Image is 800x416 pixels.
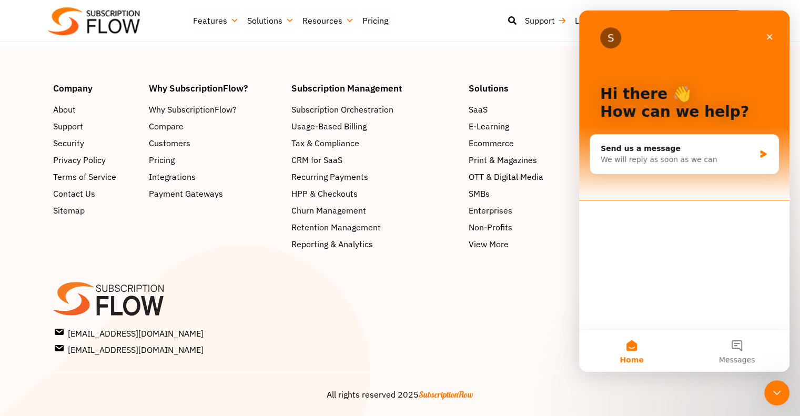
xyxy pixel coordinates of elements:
[53,170,138,183] a: Terms of Service
[53,103,76,116] span: About
[48,7,140,35] img: Subscriptionflow
[291,238,373,250] span: Reporting & Analytics
[53,137,84,149] span: Security
[291,120,367,133] span: Usage-Based Billing
[291,154,342,166] span: CRM for SaaS
[291,170,458,183] a: Recurring Payments
[469,170,606,183] a: OTT & Digital Media
[469,170,543,183] span: OTT & Digital Media
[291,154,458,166] a: CRM for SaaS
[53,154,138,166] a: Privacy Policy
[55,342,204,356] span: [EMAIL_ADDRESS][DOMAIN_NAME]
[53,154,106,166] span: Privacy Policy
[291,103,458,116] a: Subscription Orchestration
[291,221,381,234] span: Retention Management
[291,187,458,200] a: HPP & Checkouts
[579,11,789,372] iframe: Intercom live chat
[149,170,196,183] span: Integrations
[149,120,281,133] a: Compare
[53,120,83,133] span: Support
[149,103,237,116] span: Why SubscriptionFlow?
[469,204,606,217] a: Enterprises
[53,282,164,316] img: SF-logo
[291,204,458,217] a: Churn Management
[243,10,298,31] a: Solutions
[291,170,368,183] span: Recurring Payments
[291,103,393,116] span: Subscription Orchestration
[291,221,458,234] a: Retention Management
[291,187,358,200] span: HPP & Checkouts
[53,84,138,93] h4: Company
[149,187,281,200] a: Payment Gateways
[469,187,490,200] span: SMBs
[53,187,138,200] a: Contact Us
[53,103,138,116] a: About
[53,137,138,149] a: Security
[53,120,138,133] a: Support
[469,221,512,234] span: Non-Profits
[521,10,571,31] a: Support
[469,103,488,116] span: SaaS
[469,238,606,250] a: View More
[149,137,281,149] a: Customers
[291,204,366,217] span: Churn Management
[53,204,138,217] a: Sitemap
[53,187,95,200] span: Contact Us
[469,84,606,93] h4: Solutions
[469,154,606,166] a: Print & Magazines
[469,221,606,234] a: Non-Profits
[149,154,281,166] a: Pricing
[571,10,611,31] a: Login
[53,388,747,401] center: All rights reserved 2025
[149,187,223,200] span: Payment Gateways
[149,120,184,133] span: Compare
[291,238,458,250] a: Reporting & Analytics
[358,10,392,31] a: Pricing
[469,238,509,250] span: View More
[469,120,606,133] a: E-Learning
[55,326,397,340] a: [EMAIL_ADDRESS][DOMAIN_NAME]
[291,120,458,133] a: Usage-Based Billing
[469,103,606,116] a: SaaS
[189,10,243,31] a: Features
[469,137,514,149] span: Ecommerce
[55,326,204,340] span: [EMAIL_ADDRESS][DOMAIN_NAME]
[291,137,458,149] a: Tax & Compliance
[298,10,358,31] a: Resources
[469,137,606,149] a: Ecommerce
[764,380,789,405] iframe: Intercom live chat
[469,204,512,217] span: Enterprises
[149,154,175,166] span: Pricing
[291,137,359,149] span: Tax & Compliance
[149,103,281,116] a: Why SubscriptionFlow?
[53,204,85,217] span: Sitemap
[469,154,537,166] span: Print & Magazines
[55,342,397,356] a: [EMAIL_ADDRESS][DOMAIN_NAME]
[53,170,116,183] span: Terms of Service
[149,84,281,93] h4: Why SubscriptionFlow?
[149,170,281,183] a: Integrations
[419,389,473,400] span: SubscriptionFlow
[149,137,190,149] span: Customers
[291,84,458,93] h4: Subscription Management
[469,187,606,200] a: SMBs
[469,120,509,133] span: E-Learning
